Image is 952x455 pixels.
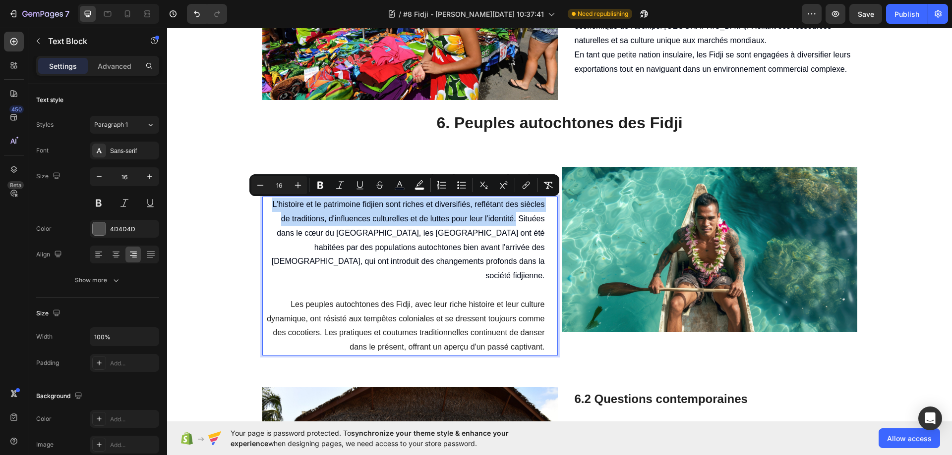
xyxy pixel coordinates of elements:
div: Publish [894,9,919,19]
div: Image [36,440,54,449]
div: Color [36,224,52,233]
p: Text Block [48,35,132,47]
div: Show more [75,275,121,285]
div: Font [36,146,49,155]
span: #8 Fidji - [PERSON_NAME][DATE] 10:37:41 [403,9,544,19]
button: Paragraph 1 [90,116,159,134]
div: Background [36,390,84,403]
div: Add... [110,441,157,450]
span: 6.2 Questions contemporaines [408,364,581,378]
button: Publish [886,4,928,24]
button: Allow access [879,428,940,448]
span: Les peuples autochtones des Fidji, avec leur riche histoire et leur culture dynamique, ont résist... [100,272,377,323]
div: Sans-serif [110,147,157,155]
p: Settings [49,61,77,71]
div: Size [36,307,62,320]
div: Text style [36,96,63,104]
span: / [399,9,401,19]
button: Save [849,4,882,24]
div: Beta [7,181,24,189]
div: Add... [110,415,157,424]
span: Need republishing [578,9,628,18]
span: 6. Peuples autochtones des Fidji [269,86,515,104]
span: Save [858,10,874,18]
img: gempages_524642858855040160-d5911d35-5c89-44ee-9bf3-d9e963c95b6d.jpg [395,139,690,304]
div: 450 [9,105,24,113]
span: Paragraph 1 [94,120,128,129]
div: Rich Text Editor. Editing area: main [95,169,379,328]
p: Advanced [98,61,131,71]
div: Align [36,248,64,261]
div: Width [36,332,53,341]
span: synchronize your theme style & enhance your experience [231,429,509,448]
div: Color [36,414,52,423]
span: Your page is password protected. To when designing pages, we need access to your store password. [231,428,547,449]
div: 4D4D4D [110,225,157,234]
span: Allow access [887,433,932,444]
span: 6.1 Histoire et patrimoine [236,144,378,157]
p: ⁠⁠⁠⁠⁠⁠⁠ [96,140,378,160]
p: 7 [65,8,69,20]
div: Size [36,170,62,183]
div: Editor contextual toolbar [249,174,559,196]
iframe: Design area [167,28,952,421]
div: Undo/Redo [187,4,227,24]
div: Styles [36,120,54,129]
input: Auto [90,328,159,346]
button: Show more [36,271,159,289]
div: Add... [110,359,157,368]
h2: Rich Text Editor. Editing area: main [95,139,379,161]
div: Padding [36,358,59,367]
button: 7 [4,4,74,24]
div: Open Intercom Messenger [918,406,942,430]
span: L'histoire et le patrimoine fidjien sont riches et diversifiés, reflétant des siècles de traditio... [105,172,378,252]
